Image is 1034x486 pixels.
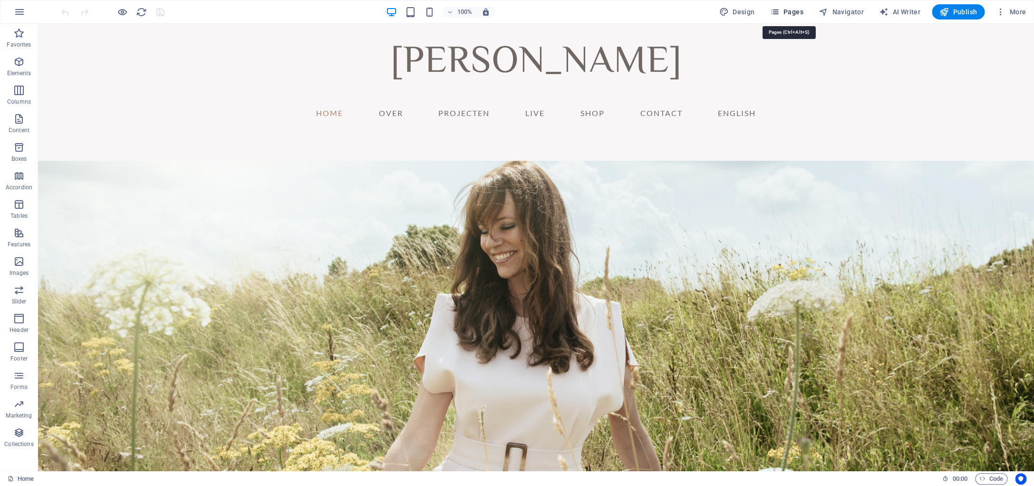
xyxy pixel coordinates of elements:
div: Design (Ctrl+Alt+Y) [715,4,759,19]
span: AI Writer [879,7,920,17]
button: Code [975,473,1007,485]
p: Tables [10,212,28,220]
p: Collections [4,440,33,448]
p: Footer [10,355,28,362]
p: Header [10,326,29,334]
p: Forms [10,383,28,391]
button: Usercentrics [1015,473,1026,485]
p: Marketing [6,412,32,419]
button: Pages [766,4,807,19]
button: Navigator [815,4,868,19]
button: Design [715,4,759,19]
button: More [992,4,1030,19]
h6: Session time [942,473,967,485]
h6: 100% [457,6,472,18]
p: Features [8,241,30,248]
span: : [959,475,960,482]
a: Click to cancel selection. Double-click to open Pages [8,473,34,485]
button: Publish [932,4,985,19]
button: AI Writer [875,4,924,19]
button: reload [135,6,147,18]
span: Navigator [819,7,864,17]
span: Pages [770,7,803,17]
span: Publish [939,7,977,17]
p: Elements [7,69,31,77]
p: Columns [7,98,31,106]
p: Content [9,126,29,134]
p: Boxes [11,155,27,163]
p: Favorites [7,41,31,49]
button: 100% [443,6,476,18]
span: More [996,7,1026,17]
p: Accordion [6,184,32,191]
span: Code [979,473,1003,485]
span: 00 00 [952,473,967,485]
span: Design [719,7,755,17]
button: Click here to leave preview mode and continue editing [116,6,128,18]
i: On resize automatically adjust zoom level to fit chosen device. [482,8,490,16]
p: Images [10,269,29,277]
i: Reload page [136,7,147,18]
p: Slider [12,298,27,305]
